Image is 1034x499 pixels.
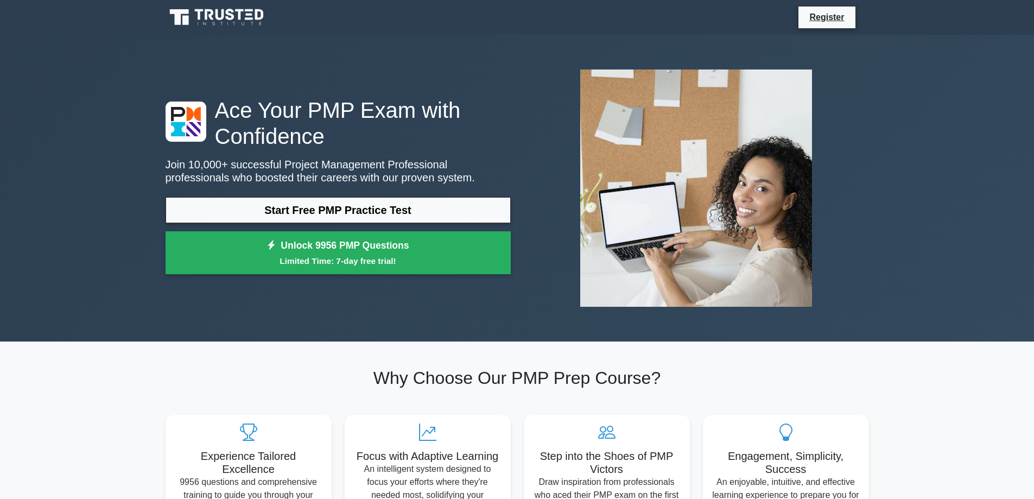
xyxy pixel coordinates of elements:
[179,255,497,267] small: Limited Time: 7-day free trial!
[712,450,860,476] h5: Engagement, Simplicity, Success
[166,97,511,149] h1: Ace Your PMP Exam with Confidence
[532,450,681,476] h5: Step into the Shoes of PMP Victors
[353,450,502,463] h5: Focus with Adaptive Learning
[803,10,851,24] a: Register
[174,450,323,476] h5: Experience Tailored Excellence
[166,197,511,223] a: Start Free PMP Practice Test
[166,368,869,388] h2: Why Choose Our PMP Prep Course?
[166,231,511,275] a: Unlock 9956 PMP QuestionsLimited Time: 7-day free trial!
[166,158,511,184] p: Join 10,000+ successful Project Management Professional professionals who boosted their careers w...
